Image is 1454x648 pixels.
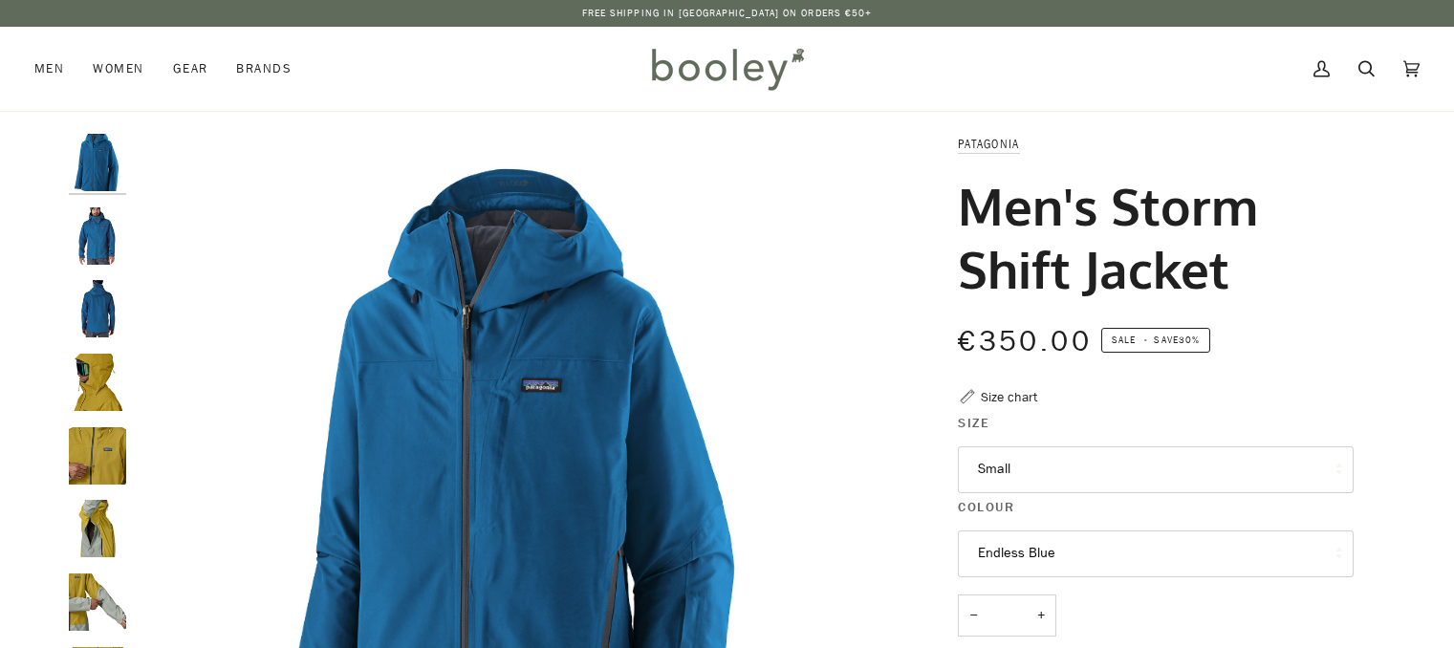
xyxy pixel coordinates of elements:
[958,530,1354,577] button: Endless Blue
[1026,594,1056,637] button: +
[222,27,306,111] a: Brands
[78,27,158,111] a: Women
[236,59,292,78] span: Brands
[159,27,223,111] a: Gear
[69,134,126,191] img: Patagonia Men's Storm Shift Jacket Endless Blue - Booley Galway
[643,41,811,97] img: Booley
[1101,328,1210,353] span: Save
[958,594,1056,637] input: Quantity
[173,59,208,78] span: Gear
[69,427,126,485] img: Patagonia Men's Storm Shift Jacket - Booley Galway
[69,573,126,631] img: Patagonia Men's Storm Shift Jacket - Booley Galway
[958,174,1339,300] h1: Men's Storm Shift Jacket
[958,594,988,637] button: −
[69,500,126,557] img: Patagonia Men's Storm Shift Jacket - Booley Galway
[34,59,64,78] span: Men
[958,413,989,433] span: Size
[958,497,1014,517] span: Colour
[93,59,143,78] span: Women
[1179,333,1200,347] span: 30%
[69,207,126,265] img: Patagonia Men's Storm Shift Jacket Endless Blue - Booley Galway
[1139,333,1154,347] em: •
[69,280,126,337] img: Patagonia Men's Storm Shift Jacket Endless Blue - Booley Galway
[69,354,126,411] img: Patagonia Men's Storm Shift Jacket - Booley Galway
[1112,333,1136,347] span: Sale
[582,6,873,21] p: Free Shipping in [GEOGRAPHIC_DATA] on Orders €50+
[34,27,78,111] a: Men
[958,322,1092,361] span: €350.00
[958,446,1354,493] button: Small
[958,136,1019,152] a: Patagonia
[981,387,1037,407] div: Size chart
